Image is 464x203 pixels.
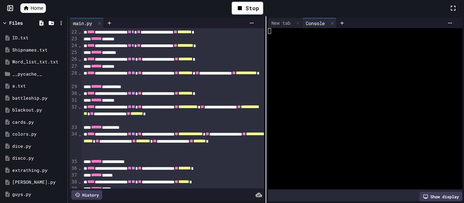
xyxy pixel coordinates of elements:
div: 39 [70,185,78,192]
div: 36 [70,165,78,172]
div: battleship.py [12,95,65,102]
div: ID.txt [12,35,65,41]
div: Options [3,40,461,46]
div: 31 [70,97,78,104]
span: Fold line [78,131,82,137]
div: 30 [70,90,78,97]
div: DELETE [3,169,461,175]
div: [PERSON_NAME].py [12,179,65,186]
span: Fold line [78,179,82,184]
div: TODO: put dlg title [3,131,461,138]
div: Console [302,20,328,27]
div: 29 [70,83,78,90]
div: 34 [70,131,78,158]
div: colors.py [12,131,65,138]
div: Home [3,181,461,187]
div: SAVE AND GO HOME [3,163,461,169]
div: New tab [268,18,302,28]
div: Rename [3,52,461,58]
div: main.py [70,18,104,28]
a: Home [20,3,46,13]
div: blackout.py [12,107,65,114]
div: 35 [70,158,78,165]
div: MOVE [3,193,461,199]
div: Visual Art [3,125,461,131]
div: Sort New > Old [3,22,461,28]
div: 37 [70,172,78,179]
span: Fold line [78,90,82,96]
div: Delete [3,64,461,70]
div: 33 [70,124,78,131]
div: Newspaper [3,113,461,119]
span: Home [31,5,43,12]
div: Download [3,77,461,83]
div: 27 [70,63,78,70]
span: Fold line [78,104,82,109]
div: Move To ... [3,28,461,34]
div: Journal [3,101,461,107]
div: 22 [70,29,78,36]
div: Television/Radio [3,119,461,125]
span: Fold line [78,165,82,171]
div: Delete [3,34,461,40]
div: guys.py [12,191,65,198]
span: Fold line [78,70,82,76]
span: Fold line [78,57,82,62]
div: 26 [70,56,78,63]
div: dice.py [12,143,65,150]
div: 28 [70,70,78,83]
div: CANCEL [3,144,461,150]
div: Home [3,3,142,9]
div: Console [302,18,337,28]
div: Sort A > Z [3,16,461,22]
div: Magazine [3,107,461,113]
div: Show display [420,192,462,201]
div: Print [3,83,461,89]
div: Move to ... [3,175,461,181]
div: Shipnames.txt [12,47,65,54]
div: __pycache__ [12,71,65,78]
span: Fold line [78,43,82,48]
div: 32 [70,104,78,124]
div: History [71,190,102,200]
div: 38 [70,179,78,185]
div: Files [9,19,23,26]
div: ??? [3,150,461,157]
div: CANCEL [3,187,461,193]
div: cards.py [12,119,65,126]
div: Stop [232,2,263,15]
div: Move To ... [3,58,461,64]
div: This outline has no content. Would you like to delete it? [3,157,461,163]
div: 24 [70,42,78,49]
div: Word_list_txt.txt [12,59,65,65]
div: Search for Source [3,95,461,101]
div: 25 [70,49,78,56]
div: Rename Outline [3,70,461,77]
div: New tab [268,19,294,26]
div: Sign out [3,46,461,52]
div: extrathing.py [12,167,65,174]
div: a.txt [12,83,65,89]
div: 23 [70,36,78,42]
span: Fold line [78,29,82,35]
div: main.py [70,20,95,27]
div: disco.py [12,155,65,162]
div: Add Outline Template [3,89,461,95]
